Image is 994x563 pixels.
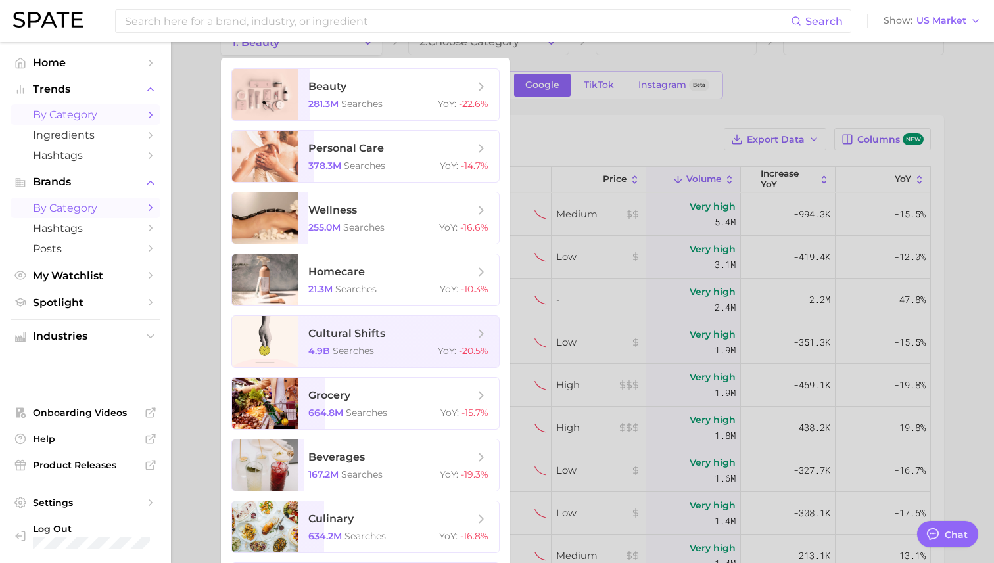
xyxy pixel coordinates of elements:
[341,468,383,480] span: searches
[308,468,339,480] span: 167.2m
[438,98,456,110] span: YoY :
[33,459,138,471] span: Product Releases
[439,221,458,233] span: YoY :
[11,429,160,449] a: Help
[308,327,385,340] span: cultural shifts
[11,455,160,475] a: Product Releases
[11,218,160,238] a: Hashtags
[11,53,160,73] a: Home
[460,530,488,542] span: -16.8%
[33,129,138,141] span: Ingredients
[308,142,384,154] span: personal care
[440,283,458,295] span: YoY :
[461,468,488,480] span: -19.3%
[11,145,160,166] a: Hashtags
[461,283,488,295] span: -10.3%
[33,149,138,162] span: Hashtags
[33,83,138,95] span: Trends
[33,242,138,255] span: Posts
[11,265,160,286] a: My Watchlist
[11,292,160,313] a: Spotlight
[440,468,458,480] span: YoY :
[335,283,377,295] span: searches
[344,530,386,542] span: searches
[33,497,138,508] span: Settings
[33,176,138,188] span: Brands
[33,222,138,235] span: Hashtags
[308,451,365,463] span: beverages
[11,327,160,346] button: Industries
[438,345,456,357] span: YoY :
[346,407,387,418] span: searches
[33,269,138,282] span: My Watchlist
[308,512,354,525] span: culinary
[461,407,488,418] span: -15.7%
[11,519,160,552] a: Log out. Currently logged in with e-mail valdrin@spate.nyc.
[459,98,488,110] span: -22.6%
[13,12,83,28] img: SPATE
[11,238,160,259] a: Posts
[308,389,350,401] span: grocery
[333,345,374,357] span: searches
[11,79,160,99] button: Trends
[308,80,346,93] span: beauty
[308,221,341,233] span: 255.0m
[11,172,160,192] button: Brands
[33,108,138,121] span: by Category
[11,104,160,125] a: by Category
[11,403,160,422] a: Onboarding Videos
[33,407,138,418] span: Onboarding Videos
[33,202,138,214] span: by Category
[33,433,138,445] span: Help
[805,15,843,28] span: Search
[308,283,333,295] span: 21.3m
[308,530,342,542] span: 634.2m
[341,98,383,110] span: searches
[33,56,138,69] span: Home
[439,530,458,542] span: YoY :
[308,407,343,418] span: 664.8m
[33,523,150,535] span: Log Out
[308,265,365,278] span: homecare
[440,407,459,418] span: YoY :
[461,160,488,171] span: -14.7%
[308,345,330,357] span: 4.9b
[11,198,160,218] a: by Category
[459,345,488,357] span: -20.5%
[916,17,966,24] span: US Market
[343,221,385,233] span: searches
[880,12,984,30] button: ShowUS Market
[33,296,138,309] span: Spotlight
[124,10,791,32] input: Search here for a brand, industry, or ingredient
[308,160,341,171] span: 378.3m
[33,330,138,342] span: Industries
[344,160,385,171] span: searches
[308,204,357,216] span: wellness
[11,493,160,512] a: Settings
[308,98,339,110] span: 281.3m
[440,160,458,171] span: YoY :
[11,125,160,145] a: Ingredients
[884,17,912,24] span: Show
[460,221,488,233] span: -16.6%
